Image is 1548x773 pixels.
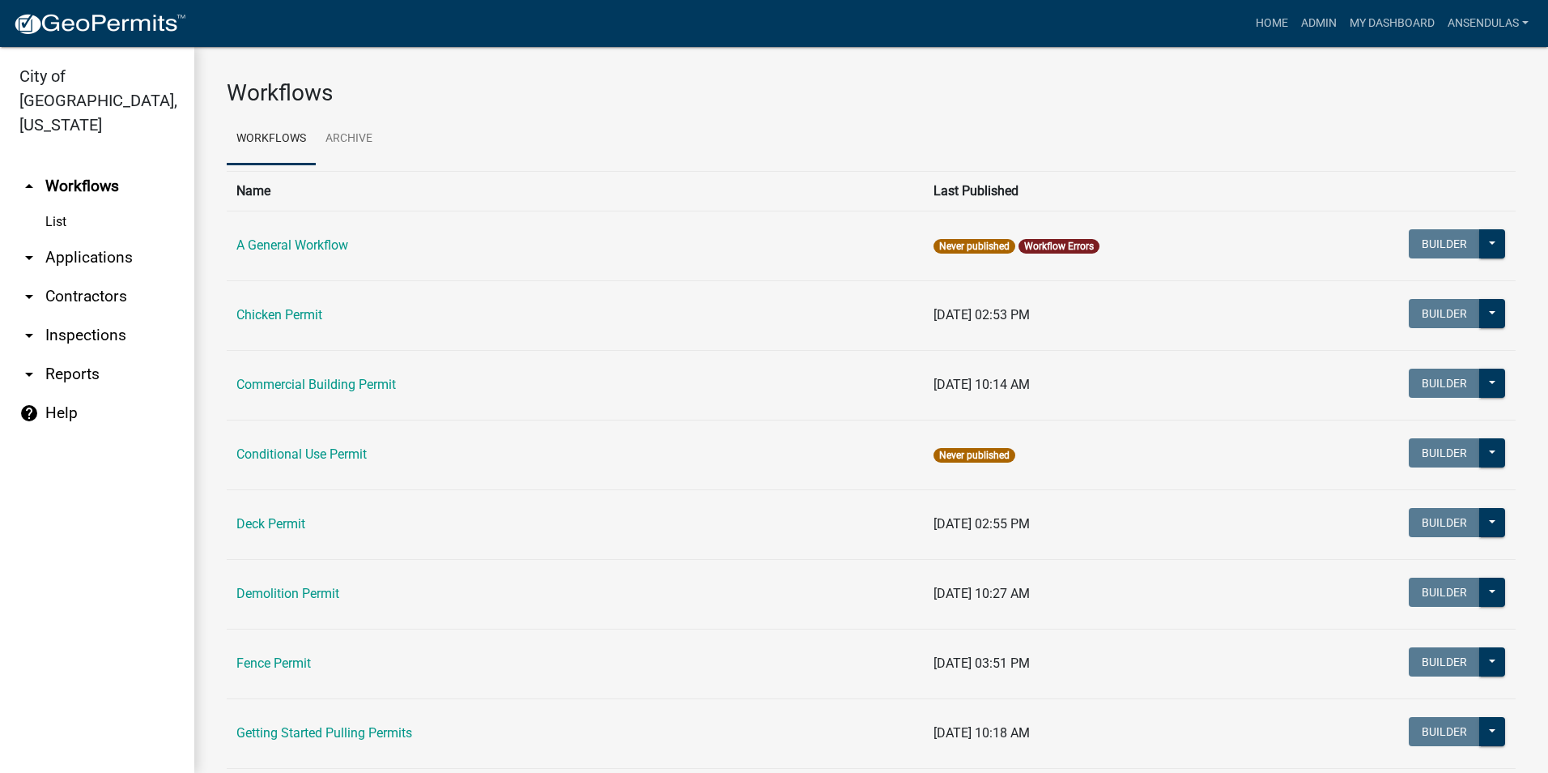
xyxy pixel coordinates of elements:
a: Home [1249,8,1295,39]
a: Demolition Permit [236,586,339,601]
h3: Workflows [227,79,1516,107]
a: Chicken Permit [236,307,322,322]
th: Last Published [924,171,1286,211]
button: Builder [1409,508,1480,537]
span: [DATE] 03:51 PM [933,656,1030,671]
a: Workflows [227,113,316,165]
a: Workflow Errors [1024,241,1094,252]
a: Deck Permit [236,516,305,532]
i: arrow_drop_down [19,365,39,384]
button: Builder [1409,578,1480,607]
i: arrow_drop_down [19,287,39,306]
a: Conditional Use Permit [236,446,367,462]
a: Fence Permit [236,656,311,671]
span: [DATE] 02:55 PM [933,516,1030,532]
button: Builder [1409,369,1480,398]
a: My Dashboard [1343,8,1441,39]
button: Builder [1409,438,1480,468]
button: Builder [1409,717,1480,746]
th: Name [227,171,924,211]
a: Commercial Building Permit [236,377,396,392]
a: Archive [316,113,382,165]
button: Builder [1409,647,1480,677]
a: ansendulas [1441,8,1535,39]
span: Never published [933,239,1015,254]
i: arrow_drop_down [19,248,39,267]
span: Never published [933,448,1015,463]
span: [DATE] 10:14 AM [933,377,1030,392]
span: [DATE] 10:18 AM [933,725,1030,741]
a: Getting Started Pulling Permits [236,725,412,741]
a: Admin [1295,8,1343,39]
button: Builder [1409,229,1480,258]
i: arrow_drop_down [19,326,39,345]
i: help [19,404,39,423]
span: [DATE] 02:53 PM [933,307,1030,322]
a: A General Workflow [236,237,348,253]
button: Builder [1409,299,1480,328]
span: [DATE] 10:27 AM [933,586,1030,601]
i: arrow_drop_up [19,177,39,196]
